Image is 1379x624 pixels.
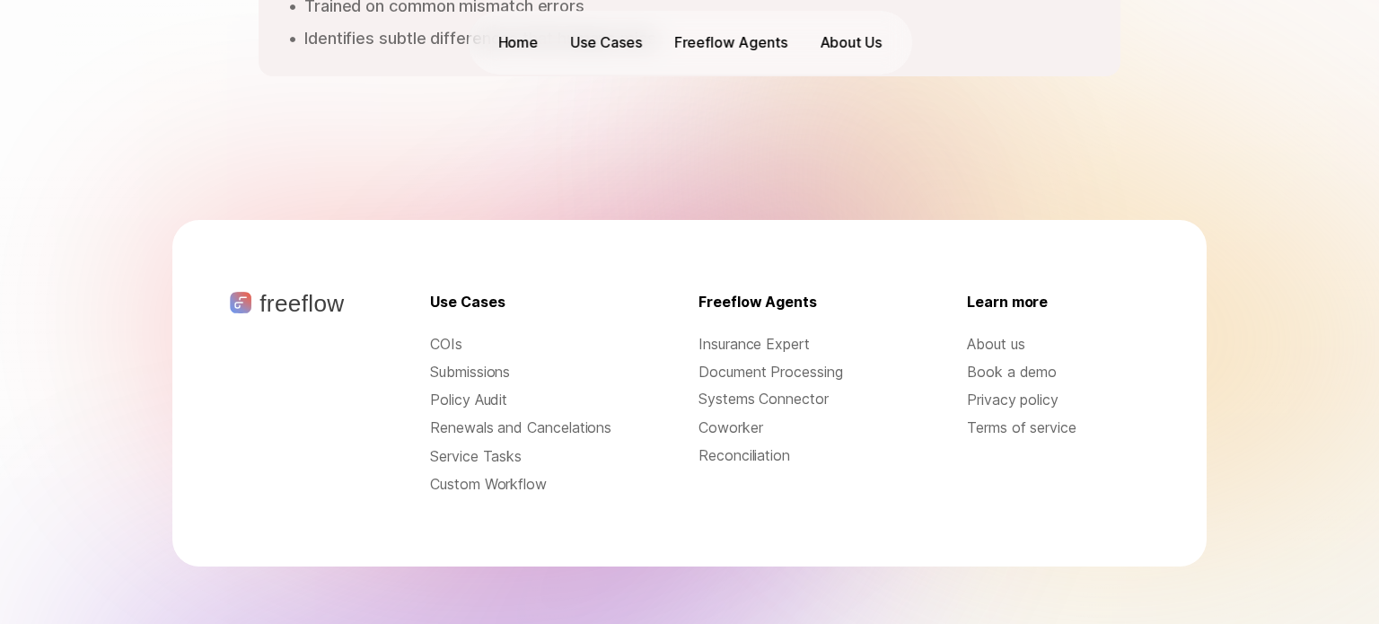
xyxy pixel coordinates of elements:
div: Coworker [698,417,881,438]
p: Learn more [967,292,1048,312]
a: Renewals and Cancelations [430,417,612,438]
a: Freeflow Agents [665,29,796,57]
a: Submissions [430,362,612,382]
div: Systems Connector [698,389,881,409]
p: About Us [820,32,882,53]
p: Freeflow Agents [674,32,787,53]
p: freeflow [259,292,344,315]
a: Privacy policy [967,390,1149,410]
a: Book a demo [967,362,1149,382]
a: Terms of service [967,417,1149,438]
span: Identifies subtle differences that humans miss [304,29,656,48]
a: Home [489,29,548,57]
div: Document Processing [698,362,881,382]
a: Policy Audit [430,390,612,410]
a: About Us [811,29,891,57]
div: Insurance Expert [698,334,881,355]
div: Use Cases [571,32,642,53]
div: Reconciliation [698,445,881,466]
a: About us [967,334,1149,355]
p: Use Cases [430,292,505,312]
p: Home [498,32,539,53]
a: COIs [430,334,612,355]
a: Service Tasks [430,446,612,467]
a: Custom Workflow [430,474,612,495]
p: Freeflow Agents [698,292,817,312]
